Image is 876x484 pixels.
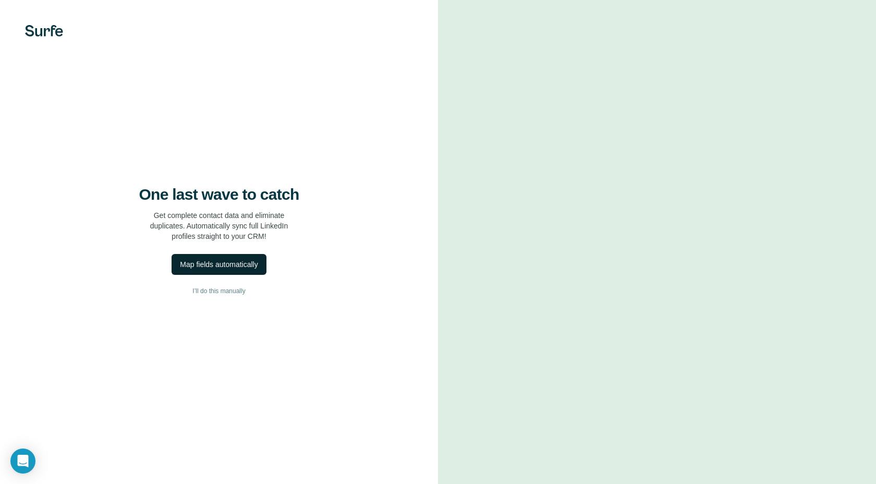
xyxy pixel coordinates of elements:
[192,286,245,296] span: I’ll do this manually
[180,259,258,270] div: Map fields automatically
[25,25,63,37] img: Surfe's logo
[150,210,288,241] p: Get complete contact data and eliminate duplicates. Automatically sync full LinkedIn profiles str...
[139,185,299,204] h4: One last wave to catch
[21,283,417,299] button: I’ll do this manually
[10,449,35,474] div: Open Intercom Messenger
[172,254,266,275] button: Map fields automatically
